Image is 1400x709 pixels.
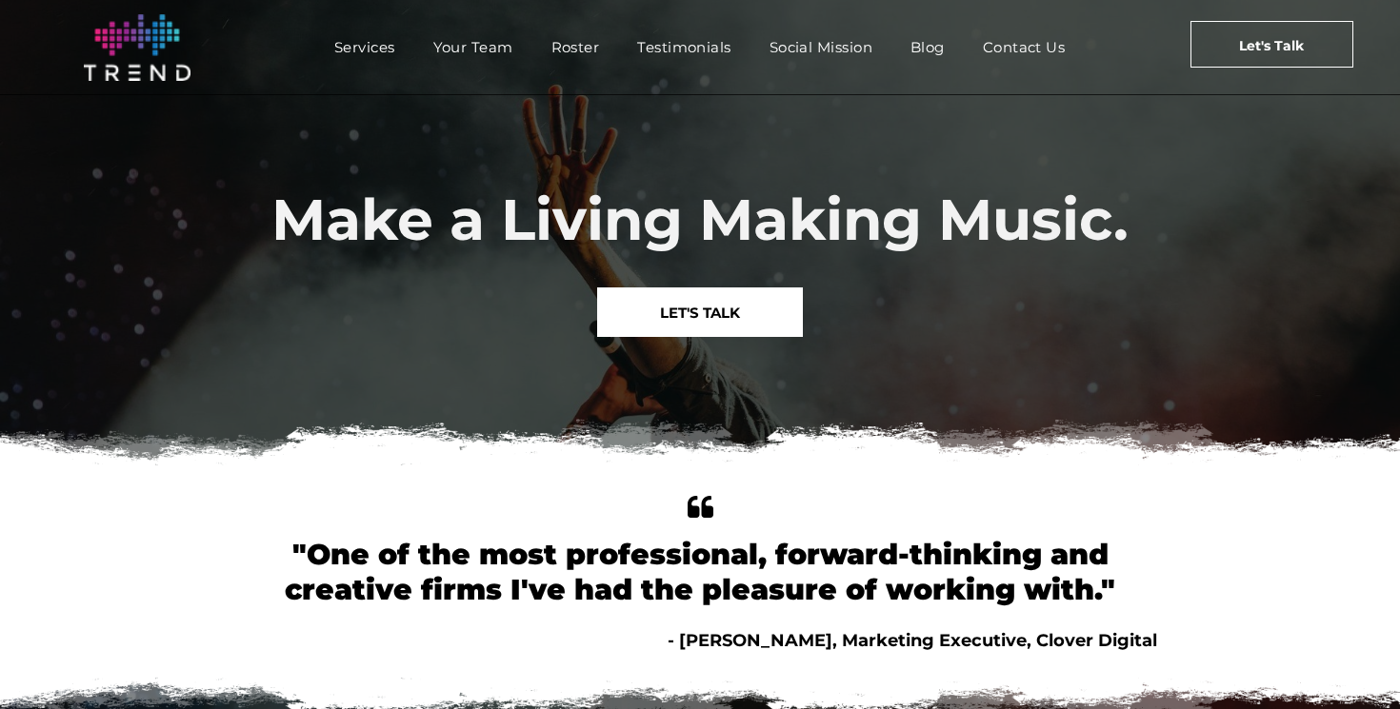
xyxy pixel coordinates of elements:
[532,33,619,61] a: Roster
[414,33,532,61] a: Your Team
[660,288,740,337] span: LET'S TALK
[668,630,1157,651] span: - [PERSON_NAME], Marketing Executive, Clover Digital
[285,537,1115,607] font: "One of the most professional, forward-thinking and creative firms I've had the pleasure of worki...
[84,14,190,81] img: logo
[271,185,1129,254] span: Make a Living Making Music.
[964,33,1085,61] a: Contact Us
[315,33,414,61] a: Services
[891,33,964,61] a: Blog
[1239,22,1304,69] span: Let's Talk
[618,33,750,61] a: Testimonials
[1190,21,1353,68] a: Let's Talk
[750,33,891,61] a: Social Mission
[597,287,803,337] a: LET'S TALK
